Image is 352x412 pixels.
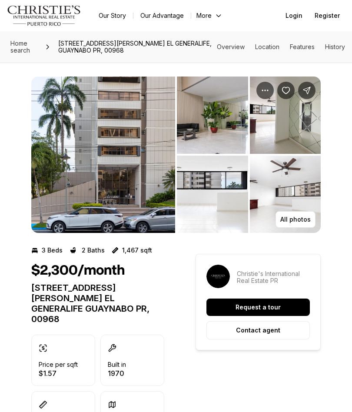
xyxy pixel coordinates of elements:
[31,262,125,279] h1: $2,300/month
[31,76,321,233] div: Listing Photos
[255,43,279,50] a: Skip to: Location
[177,156,248,233] button: View image gallery
[290,43,315,50] a: Skip to: Features
[277,82,295,99] button: Save Property: 1501 SAN PATRICIO AVE, COND. EL GENERALIFE
[206,299,310,316] button: Request a tour
[7,5,81,26] img: logo
[250,156,321,233] button: View image gallery
[82,247,105,254] p: 2 Baths
[31,76,175,233] button: View image gallery
[325,43,345,50] a: Skip to: History
[191,10,228,22] button: More
[315,12,340,19] span: Register
[280,7,308,24] button: Login
[177,76,321,233] li: 2 of 5
[31,76,175,233] li: 1 of 5
[177,76,248,154] button: View image gallery
[256,82,274,99] button: Property options
[39,370,78,377] p: $1.57
[133,10,191,22] a: Our Advantage
[217,43,345,50] nav: Page section menu
[10,40,30,54] span: Home search
[108,370,126,377] p: 1970
[250,76,321,154] button: View image gallery
[92,10,133,22] a: Our Story
[206,321,310,339] button: Contact agent
[39,361,78,368] p: Price per sqft
[122,247,152,254] p: 1,467 sqft
[309,7,345,24] button: Register
[108,361,126,368] p: Built in
[237,270,310,284] p: Christie's International Real Estate PR
[55,37,217,57] span: [STREET_ADDRESS][PERSON_NAME] EL GENERALIFE, GUAYNABO PR, 00968
[286,12,302,19] span: Login
[31,282,164,324] p: [STREET_ADDRESS][PERSON_NAME] EL GENERALIFE GUAYNABO PR, 00968
[276,211,315,228] button: All photos
[236,327,280,334] p: Contact agent
[298,82,315,99] button: Share Property: 1501 SAN PATRICIO AVE, COND. EL GENERALIFE
[280,216,311,223] p: All photos
[217,43,245,50] a: Skip to: Overview
[7,37,41,57] a: Home search
[42,247,63,254] p: 3 Beds
[236,304,281,311] p: Request a tour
